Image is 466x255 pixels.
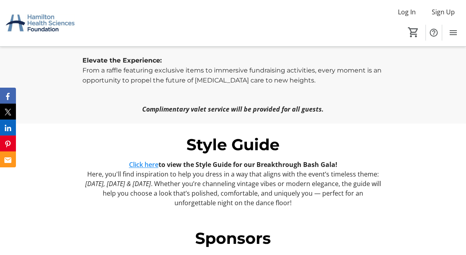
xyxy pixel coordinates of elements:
strong: to view the Style Guide for our Breakthrough Bash Gala! [129,160,337,169]
span: Sponsors [195,229,271,248]
button: Log In [392,6,422,18]
button: Menu [445,25,461,41]
button: Sign Up [425,6,461,18]
em: [DATE], [DATE] & [DATE] [85,179,151,188]
button: Cart [406,25,421,39]
em: Complimentary valet service will be provided for all guests. [142,105,324,114]
span: From a raffle featuring exclusive items to immersive fundraising activities, every moment is an o... [82,67,382,84]
strong: Elevate the Experience: [82,57,162,64]
span: Log In [398,7,416,17]
button: Help [426,25,442,41]
img: Hamilton Health Sciences Foundation's Logo [5,3,76,43]
p: Here, you'll find inspiration to help you dress in a way that aligns with the event’s timeless th... [82,169,384,208]
span: Sign Up [432,7,455,17]
p: Style Guide [82,133,384,157]
a: Click here [129,160,159,169]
